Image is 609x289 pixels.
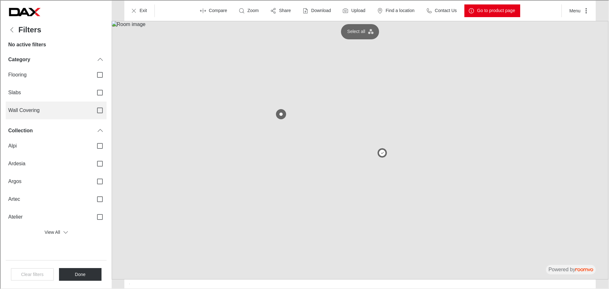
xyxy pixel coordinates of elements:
img: Logo representing DAX. [5,5,43,18]
h6: No active filters [8,41,45,48]
img: roomvo_wordmark.svg [575,268,593,271]
button: More actions [564,4,593,16]
img: Room image [111,20,608,279]
button: Exit [126,4,151,16]
h4: Filters [18,25,41,34]
div: Collection [5,124,106,136]
button: View All [5,225,106,238]
p: Find a location [385,7,414,13]
a: Go to DAX's website. [5,5,43,18]
p: Select all [347,28,365,34]
p: Powered by [548,266,593,273]
p: Zoom [247,7,258,13]
button: Close the filters menu [58,267,101,280]
button: Download [298,4,335,16]
span: Wall Covering [8,106,88,113]
div: Category [8,56,96,62]
p: Contact Us [434,7,456,13]
button: Back [5,23,18,36]
label: Upload [350,7,364,13]
button: Zoom room image [234,4,263,16]
p: Share [278,7,290,13]
div: Category [5,53,106,65]
button: Contact Us [422,4,461,16]
p: Compare [208,7,226,13]
span: Argos [8,177,88,184]
div: Collection [8,127,96,134]
span: Slabs [8,89,88,95]
button: Upload a picture of your room [338,4,370,16]
div: Filters menu [5,23,106,288]
button: Go to product page [464,4,520,16]
div: The visualizer is powered by Roomvo. [548,266,593,273]
span: Flooring [8,71,88,78]
span: Atelier [8,213,88,220]
p: Exit [139,7,146,13]
span: Alpi [8,142,88,149]
span: Artec [8,195,88,202]
button: Select all [343,26,376,36]
p: Download [311,7,330,13]
p: Go to product page [476,7,514,13]
button: Enter compare mode [195,4,232,16]
button: Share [266,4,295,16]
span: Ardesia [8,160,88,167]
button: Find a location [372,4,419,16]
